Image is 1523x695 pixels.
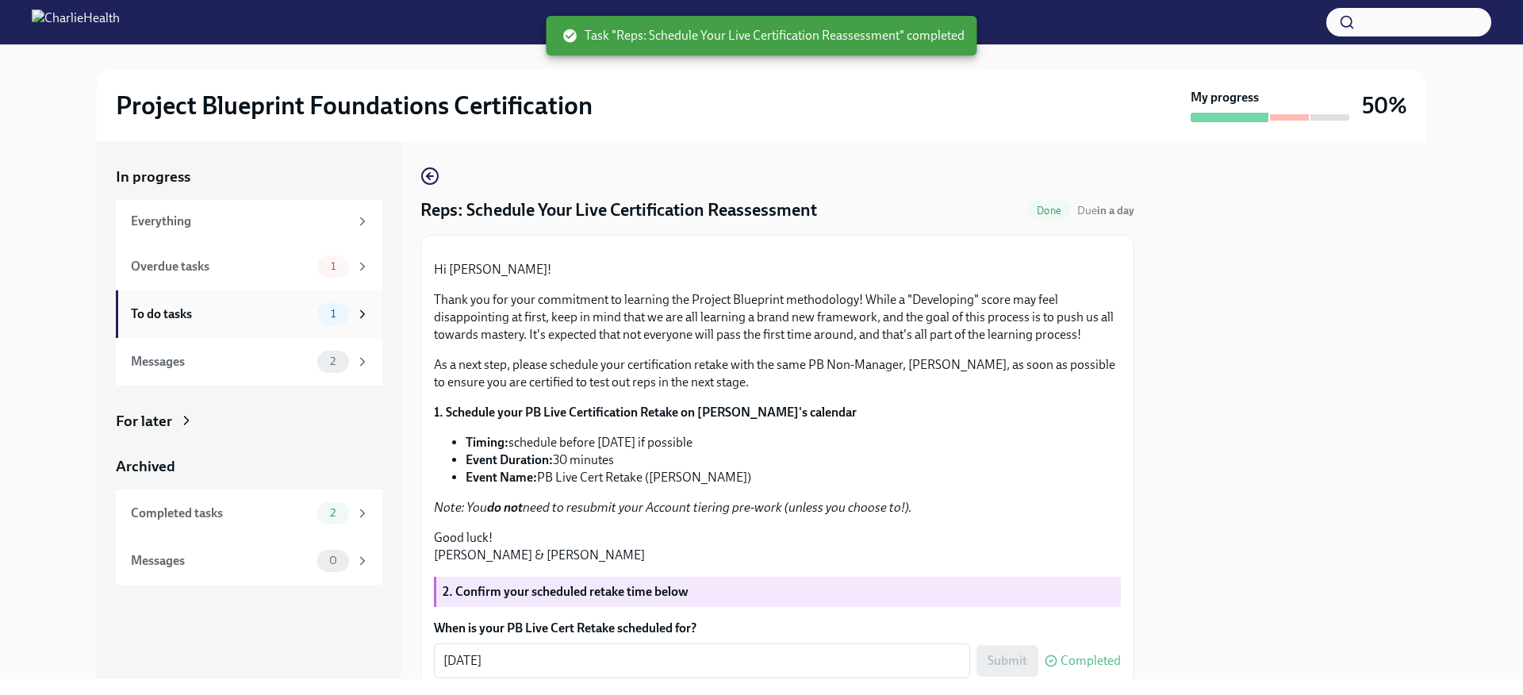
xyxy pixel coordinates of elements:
span: Task "Reps: Schedule Your Live Certification Reassessment" completed [562,27,965,44]
span: Completed [1061,655,1121,667]
a: For later [116,411,382,432]
span: Done [1027,205,1071,217]
img: CharlieHealth [32,10,120,35]
div: Overdue tasks [131,258,311,275]
li: 30 minutes [466,451,1121,469]
div: Completed tasks [131,505,311,522]
strong: My progress [1191,89,1259,106]
a: Messages2 [116,338,382,386]
strong: 1. Schedule your PB Live Certification Retake on [PERSON_NAME]'s calendar [434,405,857,420]
h3: 50% [1362,91,1407,120]
span: September 26th, 2025 05:00 [1077,203,1134,218]
a: Messages0 [116,537,382,585]
a: To do tasks1 [116,290,382,338]
a: Overdue tasks1 [116,243,382,290]
strong: Event Name: [466,470,537,485]
p: Thank you for your commitment to learning the Project Blueprint methodology! While a "Developing"... [434,291,1121,344]
textarea: [DATE] [443,651,961,670]
a: Archived [116,456,382,477]
strong: do not [487,500,523,515]
div: Messages [131,353,311,371]
span: 1 [321,308,345,320]
span: Due [1077,204,1134,217]
div: Messages [131,552,311,570]
label: When is your PB Live Cert Retake scheduled for? [434,620,1121,637]
span: 2 [320,355,345,367]
h4: Reps: Schedule Your Live Certification Reassessment [420,198,817,222]
a: Completed tasks2 [116,490,382,537]
div: For later [116,411,172,432]
span: 0 [320,555,347,566]
p: Good luck! [PERSON_NAME] & [PERSON_NAME] [434,529,1121,564]
strong: 2. Confirm your scheduled retake time below [443,584,689,599]
p: Hi [PERSON_NAME]! [434,261,1121,278]
span: 1 [321,260,345,272]
h2: Project Blueprint Foundations Certification [116,90,593,121]
strong: Event Duration: [466,452,553,467]
p: As a next step, please schedule your certification retake with the same PB Non-Manager, [PERSON_N... [434,356,1121,391]
strong: in a day [1097,204,1134,217]
div: Everything [131,213,349,230]
div: To do tasks [131,305,311,323]
em: Note: You need to resubmit your Account tiering pre-work (unless you choose to!). [434,500,912,515]
a: Everything [116,200,382,243]
span: 2 [320,507,345,519]
li: PB Live Cert Retake ([PERSON_NAME]) [466,469,1121,486]
a: In progress [116,167,382,187]
li: schedule before [DATE] if possible [466,434,1121,451]
strong: Timing: [466,435,508,450]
